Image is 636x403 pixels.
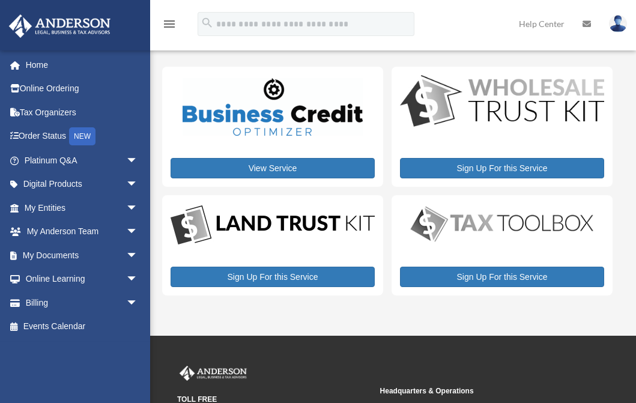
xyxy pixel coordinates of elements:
[126,196,150,220] span: arrow_drop_down
[8,315,156,339] a: Events Calendar
[8,291,156,315] a: Billingarrow_drop_down
[8,196,156,220] a: My Entitiesarrow_drop_down
[171,204,375,247] img: LandTrust_lgo-1.jpg
[201,16,214,29] i: search
[162,21,177,31] a: menu
[400,75,604,129] img: WS-Trust-Kit-lgo-1.jpg
[400,158,604,178] a: Sign Up For this Service
[171,158,375,178] a: View Service
[171,267,375,287] a: Sign Up For this Service
[400,267,604,287] a: Sign Up For this Service
[8,267,156,291] a: Online Learningarrow_drop_down
[126,291,150,315] span: arrow_drop_down
[8,124,156,149] a: Order StatusNEW
[8,100,156,124] a: Tax Organizers
[400,204,604,244] img: taxtoolbox_new-1.webp
[126,172,150,197] span: arrow_drop_down
[8,53,156,77] a: Home
[8,77,156,101] a: Online Ordering
[126,267,150,292] span: arrow_drop_down
[8,148,156,172] a: Platinum Q&Aarrow_drop_down
[177,366,249,381] img: Anderson Advisors Platinum Portal
[69,127,95,145] div: NEW
[162,17,177,31] i: menu
[8,243,156,267] a: My Documentsarrow_drop_down
[126,148,150,173] span: arrow_drop_down
[8,220,156,244] a: My Anderson Teamarrow_drop_down
[5,14,114,38] img: Anderson Advisors Platinum Portal
[8,172,150,196] a: Digital Productsarrow_drop_down
[126,220,150,244] span: arrow_drop_down
[380,385,575,398] small: Headquarters & Operations
[126,243,150,268] span: arrow_drop_down
[609,15,627,32] img: User Pic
